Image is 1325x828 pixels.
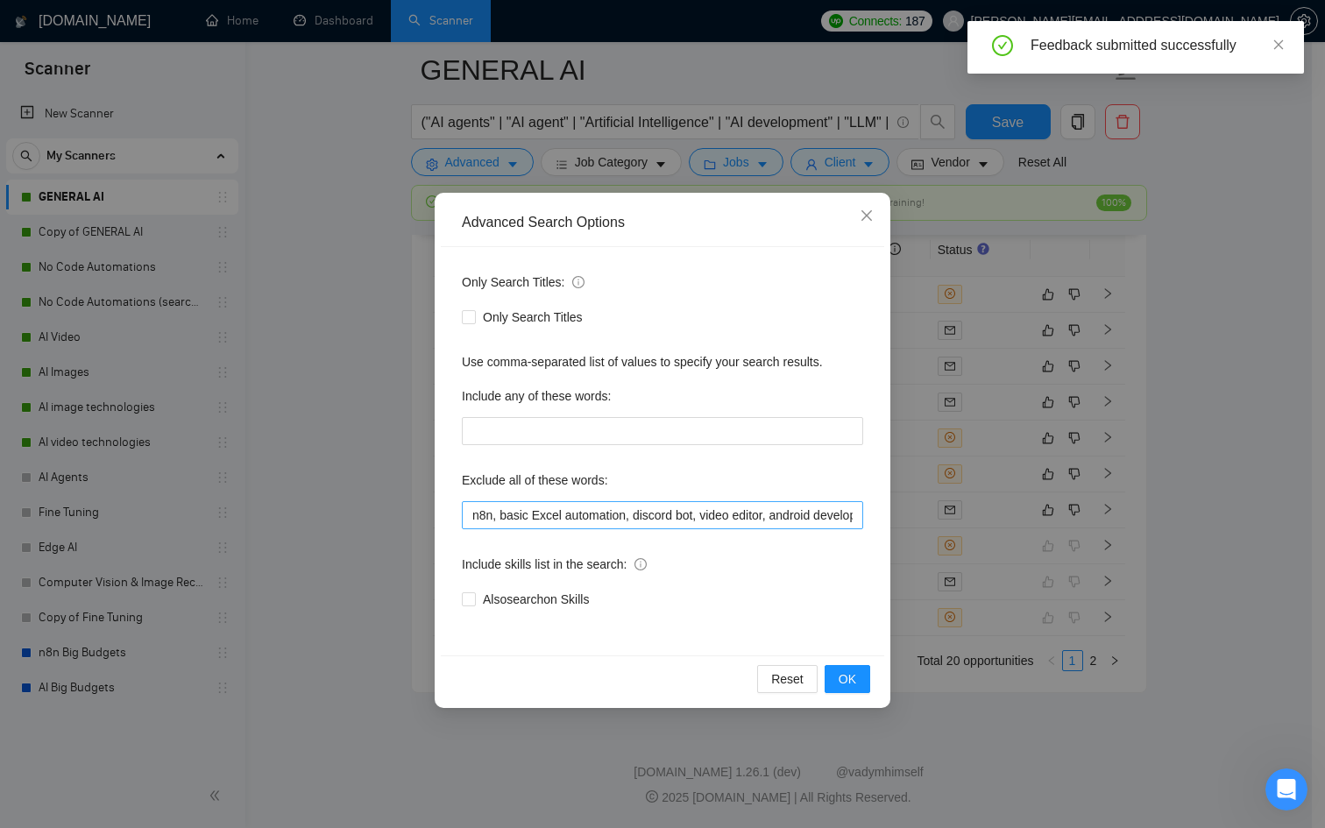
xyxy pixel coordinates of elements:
[11,7,45,40] button: go back
[839,669,856,689] span: OK
[85,22,163,39] p: Active 4h ago
[111,560,125,574] button: Start recording
[36,166,274,197] a: [PERSON_NAME][EMAIL_ADDRESS][DOMAIN_NAME]
[14,101,337,281] div: Mariia says…
[462,555,647,574] span: Include skills list in the search:
[771,669,804,689] span: Reset
[274,7,308,40] button: Home
[308,7,339,39] div: Close
[1031,35,1283,56] div: Feedback submitted successfully
[462,213,863,232] div: Advanced Search Options
[462,382,611,410] label: Include any of these words:
[83,560,97,574] button: Upload attachment
[14,101,337,260] div: Profile image for MariiaMariiafrom [DOMAIN_NAME]Hey[PERSON_NAME][EMAIL_ADDRESS][DOMAIN_NAME],Look...
[825,665,870,693] button: OK
[634,558,647,570] span: info-circle
[757,665,818,693] button: Reset
[572,276,585,288] span: info-circle
[843,193,890,240] button: Close
[27,560,41,574] button: Emoji picker
[113,130,238,143] span: from [DOMAIN_NAME]
[462,352,863,372] div: Use comma-separated list of values to specify your search results.
[55,560,69,574] button: Gif picker
[78,130,113,143] span: Mariia
[36,165,315,199] div: Hey ,
[50,10,78,38] img: Profile image for Mariia
[36,123,64,151] img: Profile image for Mariia
[476,308,590,327] span: Only Search Titles
[462,272,585,292] span: Only Search Titles:
[860,209,874,223] span: close
[476,590,596,609] span: Also search on Skills
[1272,39,1285,51] span: close
[301,553,329,581] button: Send a message…
[462,466,608,494] label: Exclude all of these words:
[85,9,128,22] h1: Mariia
[992,35,1013,56] span: check-circle
[15,523,336,553] textarea: Message…
[1265,768,1307,810] iframe: Intercom live chat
